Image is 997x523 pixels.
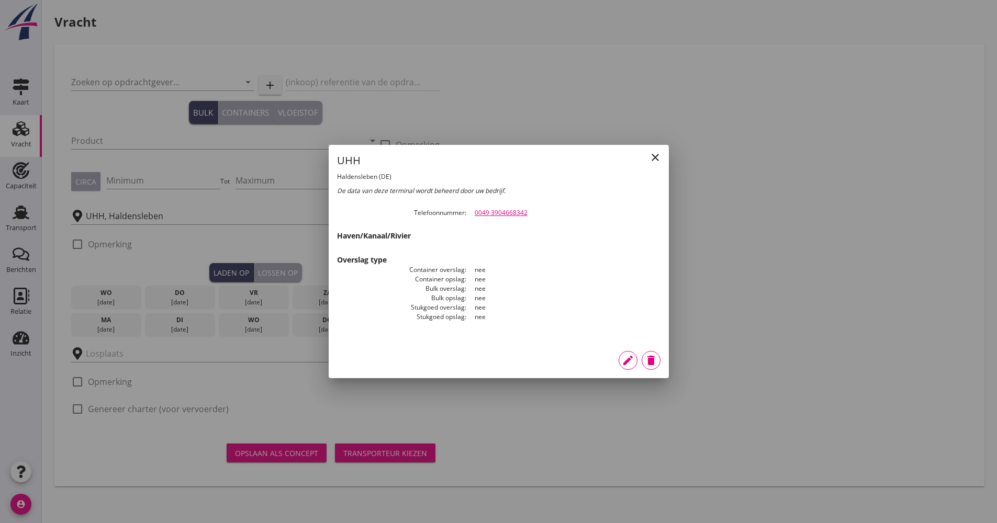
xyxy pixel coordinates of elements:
h3: Haven/Kanaal/Rivier [337,230,660,241]
dt: Container opslag [337,275,466,284]
dd: nee [466,265,660,275]
a: 0049 3904668342 [475,208,528,217]
dd: nee [466,275,660,284]
dt: Telefoonnummer [337,208,466,218]
h2: Haldensleben (DE) [337,173,499,181]
dt: Stukgoed opslag [337,312,466,322]
dd: nee [466,312,660,322]
dd: nee [466,293,660,303]
i: close [649,151,662,164]
dd: nee [466,303,660,312]
h1: UHH [337,153,499,167]
i: edit [622,354,634,367]
div: De data van deze terminal wordt beheerd door uw bedrijf. [337,186,660,196]
dt: Container overslag [337,265,466,275]
i: delete [645,354,657,367]
dd: nee [466,284,660,293]
h3: Overslag type [337,254,660,265]
dt: Bulk opslag [337,293,466,303]
dt: Bulk overslag [337,284,466,293]
dt: Stukgoed overslag [337,303,466,312]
